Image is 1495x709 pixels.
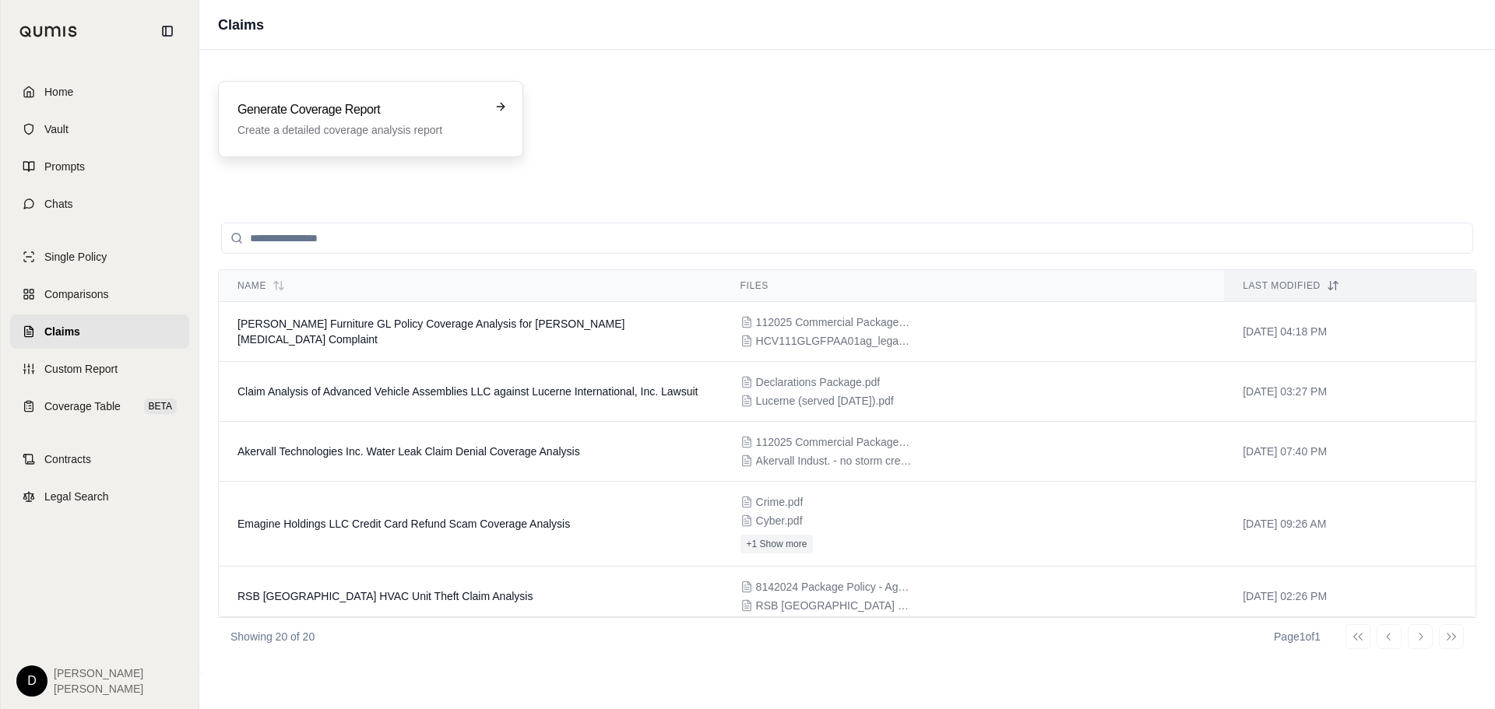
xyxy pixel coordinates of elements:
div: D [16,665,47,697]
a: Home [10,75,189,109]
span: Coverage Table [44,398,121,414]
div: Name [237,279,703,292]
span: RSB North America Notice.pdf [756,598,912,613]
span: [PERSON_NAME] [54,665,143,681]
a: Single Policy [10,240,189,274]
a: Comparisons [10,277,189,311]
td: [DATE] 02:26 PM [1224,567,1476,627]
span: Cyber.pdf [756,513,803,528]
h3: Generate Coverage Report [237,100,482,119]
span: RSB North America HVAC Unit Theft Claim Analysis [237,590,533,602]
span: Emagine Holdings LLC Credit Card Refund Scam Coverage Analysis [237,518,570,530]
span: 112025 Commercial Package Policy - Insd Copy.pdf [756,434,912,450]
span: 112025 Commercial Package Policy - Insd Copy.pdf [756,314,912,330]
td: [DATE] 04:18 PM [1224,302,1476,362]
td: [DATE] 07:40 PM [1224,422,1476,482]
a: Coverage TableBETA [10,389,189,423]
span: Declarations Package.pdf [756,374,881,390]
span: Chats [44,196,73,212]
span: Lucerne (served Aug 27 2025).pdf [756,393,894,409]
span: Crime.pdf [756,494,804,510]
td: [DATE] 03:27 PM [1224,362,1476,422]
span: BETA [144,398,177,414]
div: Page 1 of 1 [1274,629,1321,644]
span: HCV111GLGFPAA01ag_legalLFSWDBPRODS045WebForms2025-cp08171915895-A.pdf.pdf [756,333,912,349]
button: +1 Show more [740,535,814,553]
button: Collapse sidebar [155,19,180,44]
span: Claim Analysis of Advanced Vehicle Assemblies LLC against Lucerne International, Inc. Lawsuit [237,385,698,398]
span: Contracts [44,451,91,467]
span: Single Policy [44,249,107,265]
a: Prompts [10,149,189,184]
span: Gorman's Furniture GL Policy Coverage Analysis for Ray Smith's Skin Lesion Complaint [237,318,624,346]
span: Prompts [44,159,85,174]
a: Custom Report [10,352,189,386]
span: Claims [44,324,80,339]
span: Comparisons [44,286,108,302]
div: Last modified [1243,279,1457,292]
a: Claims [10,314,189,349]
span: Legal Search [44,489,109,504]
p: Create a detailed coverage analysis report [237,122,482,138]
span: 8142024 Package Policy - Agt - $26,178.pdf [756,579,912,595]
span: Akervall Indust. - no storm created opening.pdf [756,453,912,469]
a: Legal Search [10,479,189,514]
a: Vault [10,112,189,146]
span: Akervall Technologies Inc. Water Leak Claim Denial Coverage Analysis [237,445,580,458]
td: [DATE] 09:26 AM [1224,482,1476,567]
span: Custom Report [44,361,118,377]
span: Home [44,84,73,100]
h1: Claims [218,14,264,36]
span: Vault [44,121,69,137]
p: Showing 20 of 20 [230,629,315,644]
span: [PERSON_NAME] [54,681,143,697]
img: Qumis Logo [19,26,78,37]
a: Contracts [10,442,189,476]
a: Chats [10,187,189,221]
th: Files [722,270,1225,302]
